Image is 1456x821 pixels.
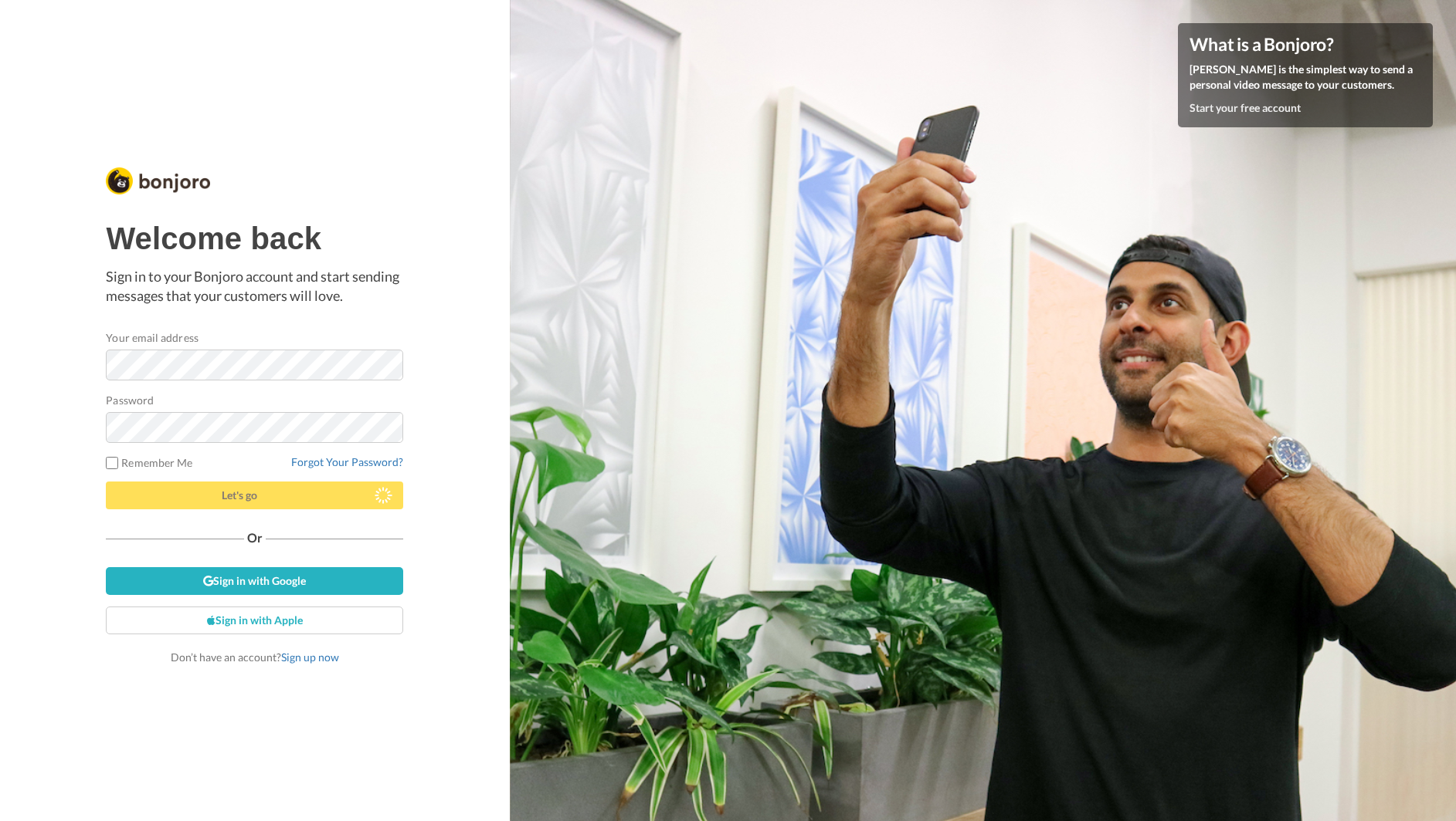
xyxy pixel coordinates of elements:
[106,221,403,255] h1: Welcome back
[106,329,198,346] label: Your email address
[106,567,403,595] a: Sign in with Google
[106,606,403,634] a: Sign in with Apple
[106,481,403,509] button: Let's go
[171,650,339,664] span: Don’t have an account?
[281,650,339,664] a: Sign up now
[244,532,266,543] span: Or
[1190,35,1421,54] h4: What is a Bonjoro?
[291,455,403,468] a: Forgot Your Password?
[1190,101,1301,114] a: Start your free account
[222,488,257,502] span: Let's go
[106,457,118,469] input: Remember Me
[106,392,154,408] label: Password
[106,454,192,471] label: Remember Me
[106,267,403,306] p: Sign in to your Bonjoro account and start sending messages that your customers will love.
[1190,62,1421,93] p: [PERSON_NAME] is the simplest way to send a personal video message to your customers.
